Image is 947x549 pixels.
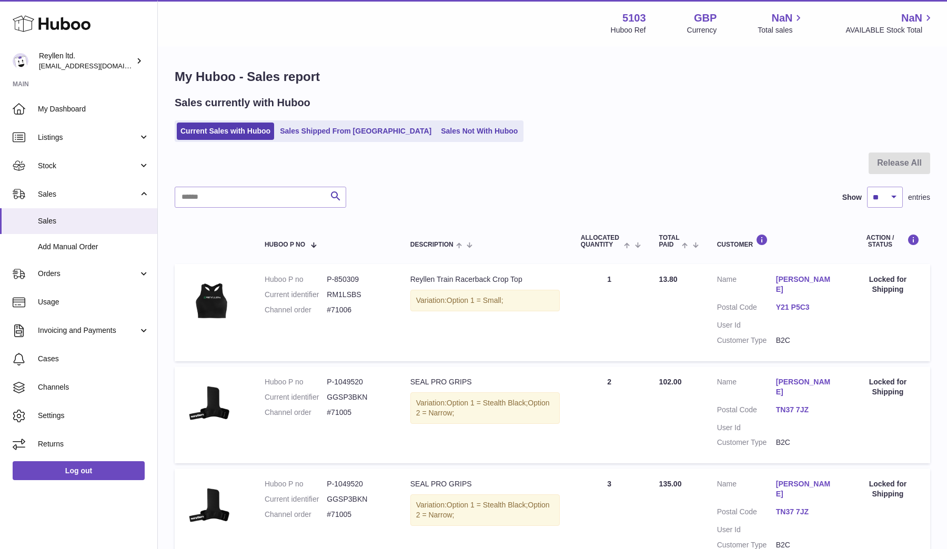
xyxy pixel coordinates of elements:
[327,305,389,315] dd: #71006
[856,234,920,248] div: Action / Status
[38,133,138,143] span: Listings
[185,377,238,430] img: 51031751296712.jpg
[410,494,560,526] div: Variation:
[901,11,922,25] span: NaN
[410,479,560,489] div: SEAL PRO GRIPS
[38,242,149,252] span: Add Manual Order
[38,161,138,171] span: Stock
[327,494,389,504] dd: GGSP3BKN
[265,290,327,300] dt: Current identifier
[581,235,621,248] span: ALLOCATED Quantity
[776,302,835,312] a: Y21 P5C3
[845,11,934,35] a: NaN AVAILABLE Stock Total
[776,335,835,345] dd: B2C
[265,392,327,402] dt: Current identifier
[39,62,155,70] span: [EMAIL_ADDRESS][DOMAIN_NAME]
[611,25,646,35] div: Huboo Ref
[659,275,678,283] span: 13.80
[776,507,835,517] a: TN37 7JZ
[177,123,274,140] a: Current Sales with Huboo
[659,480,682,488] span: 135.00
[265,479,327,489] dt: Huboo P no
[13,53,28,69] img: reyllen@reyllen.com
[856,274,920,294] div: Locked for Shipping
[38,189,138,199] span: Sales
[265,494,327,504] dt: Current identifier
[717,507,776,520] dt: Postal Code
[265,274,327,284] dt: Huboo P no
[38,382,149,392] span: Channels
[39,51,134,71] div: Reyllen ltd.
[758,11,804,35] a: NaN Total sales
[38,411,149,421] span: Settings
[717,320,776,330] dt: User Id
[327,274,389,284] dd: P-850309
[447,296,503,304] span: Option 1 = Small;
[659,378,682,386] span: 102.00
[717,302,776,315] dt: Postal Code
[437,123,521,140] a: Sales Not With Huboo
[327,510,389,520] dd: #71005
[622,11,646,25] strong: 5103
[717,525,776,535] dt: User Id
[175,68,930,85] h1: My Huboo - Sales report
[175,96,310,110] h2: Sales currently with Huboo
[38,297,149,307] span: Usage
[687,25,717,35] div: Currency
[717,377,776,400] dt: Name
[717,479,776,502] dt: Name
[410,377,560,387] div: SEAL PRO GRIPS
[447,501,528,509] span: Option 1 = Stealth Black;
[265,377,327,387] dt: Huboo P no
[276,123,435,140] a: Sales Shipped From [GEOGRAPHIC_DATA]
[327,408,389,418] dd: #71005
[776,438,835,448] dd: B2C
[38,104,149,114] span: My Dashboard
[265,510,327,520] dt: Channel order
[410,290,560,311] div: Variation:
[327,479,389,489] dd: P-1049520
[265,305,327,315] dt: Channel order
[771,11,792,25] span: NaN
[410,392,560,424] div: Variation:
[776,479,835,499] a: [PERSON_NAME]
[856,377,920,397] div: Locked for Shipping
[38,216,149,226] span: Sales
[38,269,138,279] span: Orders
[410,274,560,284] div: Reyllen Train Racerback Crop Top
[776,377,835,397] a: [PERSON_NAME]
[776,405,835,415] a: TN37 7JZ
[410,241,454,248] span: Description
[265,408,327,418] dt: Channel order
[856,479,920,499] div: Locked for Shipping
[908,192,930,202] span: entries
[717,405,776,418] dt: Postal Code
[447,399,528,407] span: Option 1 = Stealth Black;
[416,399,550,417] span: Option 2 = Narrow;
[327,392,389,402] dd: GGSP3BKN
[717,234,835,248] div: Customer
[659,235,680,248] span: Total paid
[185,479,238,532] img: 51031751296712.jpg
[570,367,649,463] td: 2
[758,25,804,35] span: Total sales
[717,423,776,433] dt: User Id
[327,377,389,387] dd: P-1049520
[717,438,776,448] dt: Customer Type
[570,264,649,361] td: 1
[327,290,389,300] dd: RM1LSBS
[265,241,305,248] span: Huboo P no
[845,25,934,35] span: AVAILABLE Stock Total
[717,335,776,345] dt: Customer Type
[13,461,145,480] a: Log out
[38,439,149,449] span: Returns
[842,192,862,202] label: Show
[694,11,717,25] strong: GBP
[38,326,138,335] span: Invoicing and Payments
[717,274,776,297] dt: Name
[185,274,238,327] img: 51031697720917.jpg
[776,274,835,294] a: [PERSON_NAME]
[38,354,149,364] span: Cases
